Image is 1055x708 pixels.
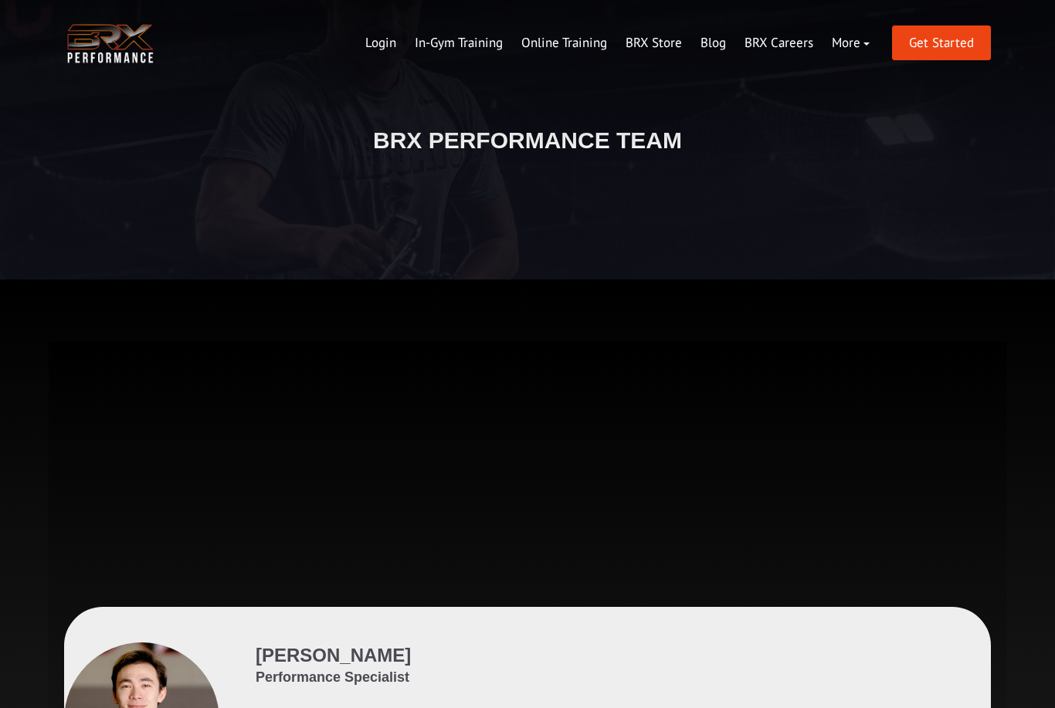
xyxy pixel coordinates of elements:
[356,25,405,62] a: Login
[823,25,879,62] a: More
[616,25,691,62] a: BRX Store
[256,645,411,666] span: [PERSON_NAME]
[978,634,1055,708] iframe: Chat Widget
[691,25,735,62] a: Blog
[356,25,879,62] div: Navigation Menu
[256,668,411,687] span: Performance Specialist
[892,25,991,60] a: Get Started
[512,25,616,62] a: Online Training
[405,25,512,62] a: In-Gym Training
[735,25,823,62] a: BRX Careers
[64,20,157,67] img: BRX Transparent Logo-2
